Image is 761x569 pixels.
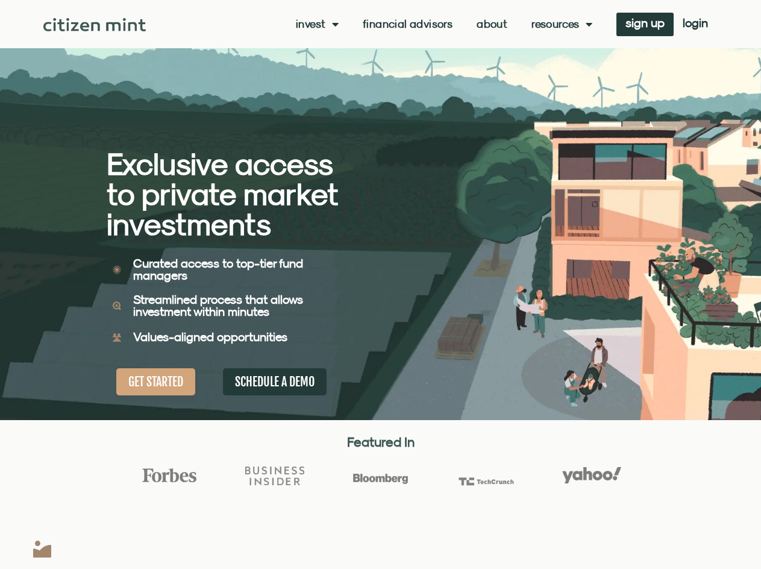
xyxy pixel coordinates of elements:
strong: Featured In [347,434,415,450]
a: Resources [531,18,592,30]
a: SCHEDULE A DEMO [223,368,327,395]
img: Forbes Logo [140,468,199,483]
span: SCHEDULE A DEMO [235,374,315,389]
nav: Menu [296,18,592,30]
span: login [683,19,708,27]
h2: Exclusive access to private market investments [107,149,339,239]
a: login [674,13,717,36]
a: Invest [296,18,339,30]
b: Streamlined process that allows investment within minutes [133,292,303,318]
a: GET STARTED [116,368,195,395]
a: sign up [616,13,674,36]
a: About [477,18,507,30]
b: Curated access to top-tier fund managers [133,256,303,282]
b: Values-aligned opportunities [133,330,287,344]
a: Financial Advisors [363,18,453,30]
img: Citizen Mint [43,18,146,31]
span: sign up [625,19,665,27]
span: GET STARTED [128,374,183,389]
